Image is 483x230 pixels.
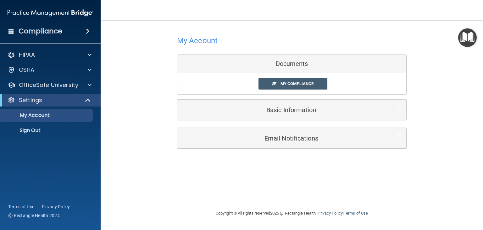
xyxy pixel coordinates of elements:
p: OSHA [19,66,35,74]
div: Copyright © All rights reserved 2025 @ Rectangle Health | | [177,203,407,223]
button: Open Resource Center [458,28,477,47]
a: Terms of Use [344,211,368,216]
a: OSHA [8,66,92,74]
div: Documents [177,55,406,73]
h5: Basic Information [182,106,382,113]
p: Settings [19,96,42,104]
h4: My Account [177,37,218,45]
a: Basic Information [182,103,402,117]
a: OfficeSafe University [8,81,92,89]
p: Sign Out [4,127,90,134]
img: PMB logo [8,7,93,19]
a: Terms of Use [8,204,34,210]
h5: Email Notifications [182,135,382,142]
p: My Account [4,112,90,118]
p: OfficeSafe University [19,81,78,89]
a: HIPAA [8,51,92,59]
span: My Compliance [280,81,314,86]
h4: Compliance [19,27,62,36]
a: Email Notifications [182,131,402,145]
span: Ⓒ Rectangle Health 2024 [8,212,60,219]
p: HIPAA [19,51,35,59]
a: Privacy Policy [42,204,70,210]
a: Privacy Policy [318,211,342,216]
a: Settings [8,96,91,104]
